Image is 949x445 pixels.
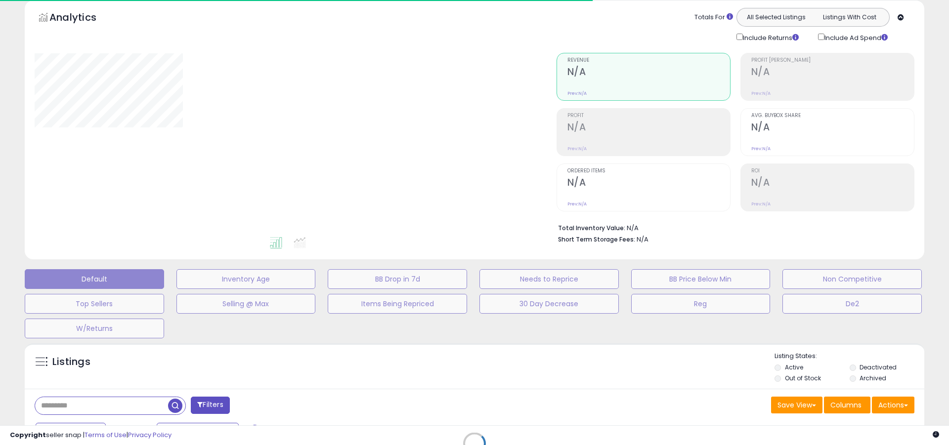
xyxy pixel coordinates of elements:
[751,113,914,119] span: Avg. Buybox Share
[328,269,467,289] button: BB Drop in 7d
[751,58,914,63] span: Profit [PERSON_NAME]
[25,294,164,314] button: Top Sellers
[751,90,771,96] small: Prev: N/A
[558,224,625,232] b: Total Inventory Value:
[479,294,619,314] button: 30 Day Decrease
[631,269,771,289] button: BB Price Below Min
[10,430,46,440] strong: Copyright
[567,121,730,135] h2: N/A
[25,269,164,289] button: Default
[567,90,587,96] small: Prev: N/A
[558,221,907,233] li: N/A
[694,13,733,22] div: Totals For
[567,177,730,190] h2: N/A
[751,121,914,135] h2: N/A
[558,235,635,243] b: Short Term Storage Fees:
[751,168,914,174] span: ROI
[25,319,164,338] button: W/Returns
[751,177,914,190] h2: N/A
[751,201,771,207] small: Prev: N/A
[782,294,922,314] button: De2
[567,58,730,63] span: Revenue
[567,146,587,152] small: Prev: N/A
[631,294,771,314] button: Reg
[567,201,587,207] small: Prev: N/A
[637,235,648,244] span: N/A
[567,168,730,174] span: Ordered Items
[782,269,922,289] button: Non Competitive
[328,294,467,314] button: Items Being Repriced
[176,269,316,289] button: Inventory Age
[176,294,316,314] button: Selling @ Max
[811,32,904,43] div: Include Ad Spend
[813,11,886,24] button: Listings With Cost
[567,113,730,119] span: Profit
[567,66,730,80] h2: N/A
[479,269,619,289] button: Needs to Reprice
[49,10,116,27] h5: Analytics
[729,32,811,43] div: Include Returns
[751,66,914,80] h2: N/A
[10,431,172,440] div: seller snap | |
[751,146,771,152] small: Prev: N/A
[739,11,813,24] button: All Selected Listings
